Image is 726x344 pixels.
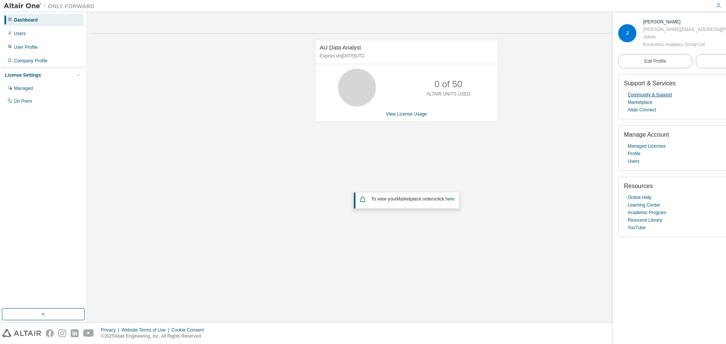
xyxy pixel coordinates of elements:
div: Company Profile [14,58,48,64]
div: License Settings [5,72,41,78]
img: instagram.svg [58,329,66,337]
span: J [626,31,629,36]
span: AU Data Analyst [320,44,361,51]
a: Profile [628,150,641,157]
a: Academic Program [628,209,666,216]
a: Marketplace [628,99,652,106]
p: ALTAIR UNITS USED [427,91,470,97]
p: 0 of 50 [434,78,462,91]
a: Online Help [628,194,652,201]
em: Marketplace orders [397,196,436,202]
a: Managed Licenses [628,142,666,150]
a: Community & Support [628,91,672,99]
a: YouTube [628,224,645,231]
span: Resources [624,183,653,189]
img: altair_logo.svg [2,329,41,337]
img: linkedin.svg [71,329,79,337]
a: here [445,196,455,202]
a: Users [628,157,639,165]
span: Edit Profile [644,58,666,64]
a: Learning Center [628,201,660,209]
span: Manage Account [624,131,669,138]
a: Edit Profile [618,54,692,68]
img: facebook.svg [46,329,54,337]
div: On Prem [14,98,32,104]
div: Dashboard [14,17,38,23]
a: View License Usage [386,111,427,117]
p: Expires on [DATE] UTC [320,53,492,59]
div: Website Terms of Use [121,327,171,333]
p: © 2025 Altair Engineering, Inc. All Rights Reserved. [101,333,208,339]
img: Altair One [4,2,98,10]
img: youtube.svg [83,329,94,337]
div: Users [14,31,26,37]
div: Cookie Consent [171,327,208,333]
div: Managed [14,85,33,91]
span: To view your click [371,196,455,202]
span: Support & Services [624,80,676,86]
div: User Profile [14,44,38,50]
a: Altair Connect [628,106,656,114]
div: Privacy [101,327,121,333]
a: Resource Library [628,216,662,224]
